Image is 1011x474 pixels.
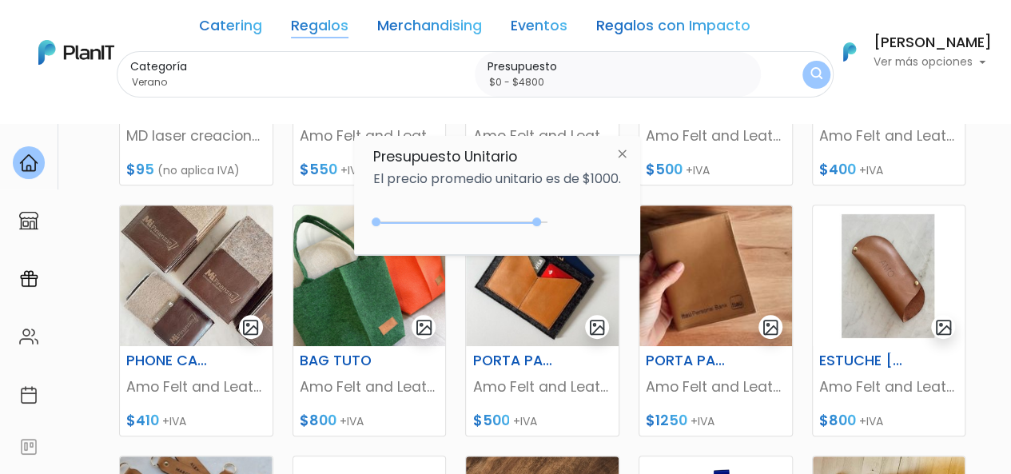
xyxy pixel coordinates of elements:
[488,58,754,75] label: Presupuesto
[300,376,440,397] p: Amo Felt and Leather
[691,413,714,429] span: +IVA
[19,385,38,404] img: calendar-87d922413cdce8b2cf7b7f5f62616a5cf9e4887200fb71536465627b3292af00.svg
[126,160,154,179] span: $95
[373,149,621,165] h6: Presupuesto Unitario
[832,34,867,70] img: PlanIt Logo
[38,40,114,65] img: PlanIt Logo
[82,15,230,46] div: ¿Necesitás ayuda?
[19,153,38,173] img: home-e721727adea9d79c4d83392d1f703f7f8bce08238fde08b1acbfd93340b81755.svg
[463,353,568,369] h6: PORTA PASAPORTE 1
[607,139,637,168] img: close-6986928ebcb1d6c9903e3b54e860dbc4d054630f23adef3a32610726dff6a82b.svg
[639,205,792,346] img: thumb_WhatsApp_Image_2023-07-27_at_10.12.21.jpeg
[126,125,266,146] p: MD laser creaciones
[300,125,440,146] p: Amo Felt and Leather
[813,205,965,346] img: thumb_image__copia___copia___copia___copia___copia___copia___copia___copia___copia___copia_-Photo...
[819,125,959,146] p: Amo Felt and Leather
[300,160,337,179] span: $550
[117,353,222,369] h6: PHONE CASE
[293,205,447,436] a: gallery-light BAG TUTO Amo Felt and Leather $800 +IVA
[812,205,966,436] a: gallery-light ESTUCHE [PERSON_NAME] Amo Felt and Leather $800 +IVA
[511,19,567,38] a: Eventos
[822,31,992,73] button: PlanIt Logo [PERSON_NAME] Ver más opciones
[465,205,619,436] a: gallery-light PORTA PASAPORTE 1 Amo Felt and Leather $500 +IVA
[293,205,446,346] img: thumb_Captura_de_Pantalla_2022-11-30_a_la_s__14.06.26.png
[415,318,433,337] img: gallery-light
[810,353,915,369] h6: ESTUCHE [PERSON_NAME]
[819,411,856,430] span: $800
[377,19,482,38] a: Merchandising
[810,67,822,82] img: search_button-432b6d5273f82d61273b3651a40e1bd1b912527efae98b1b7a1b2c0702e16a8d.svg
[472,125,612,146] p: Amo Felt and Leather
[934,318,953,337] img: gallery-light
[472,376,612,397] p: Amo Felt and Leather
[126,376,266,397] p: Amo Felt and Leather
[472,411,509,430] span: $500
[199,19,262,38] a: Catering
[646,125,786,146] p: Amo Felt and Leather
[646,376,786,397] p: Amo Felt and Leather
[646,411,687,430] span: $1250
[874,57,992,68] p: Ver más opciones
[686,162,710,178] span: +IVA
[639,205,793,436] a: gallery-light PORTA PASAPORTE 2 Amo Felt and Leather $1250 +IVA
[340,413,364,429] span: +IVA
[19,327,38,346] img: people-662611757002400ad9ed0e3c099ab2801c6687ba6c219adb57efc949bc21e19d.svg
[819,376,959,397] p: Amo Felt and Leather
[636,353,742,369] h6: PORTA PASAPORTE 2
[119,205,273,436] a: gallery-light PHONE CASE Amo Felt and Leather $410 +IVA
[290,353,396,369] h6: BAG TUTO
[162,413,186,429] span: +IVA
[19,269,38,289] img: campaigns-02234683943229c281be62815700db0a1741e53638e28bf9629b52c665b00959.svg
[300,411,336,430] span: $800
[241,318,260,337] img: gallery-light
[373,173,621,185] p: El precio promedio unitario es de $1000.
[646,160,683,179] span: $500
[596,19,750,38] a: Regalos con Impacto
[291,19,348,38] a: Regalos
[762,318,780,337] img: gallery-light
[819,160,856,179] span: $400
[588,318,607,337] img: gallery-light
[19,437,38,456] img: feedback-78b5a0c8f98aac82b08bfc38622c3050aee476f2c9584af64705fc4e61158814.svg
[512,413,536,429] span: +IVA
[874,36,992,50] h6: [PERSON_NAME]
[157,162,240,178] span: (no aplica IVA)
[120,205,273,346] img: thumb_WhatsApp_Image_2023-06-13_at_13.35.04.jpeg
[130,58,469,75] label: Categoría
[859,413,883,429] span: +IVA
[466,205,619,346] img: thumb_Captura_de_pantalla_2023-04-26_162714.jpg
[340,162,364,178] span: +IVA
[126,411,159,430] span: $410
[19,211,38,230] img: marketplace-4ceaa7011d94191e9ded77b95e3339b90024bf715f7c57f8cf31f2d8c509eaba.svg
[859,162,883,178] span: +IVA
